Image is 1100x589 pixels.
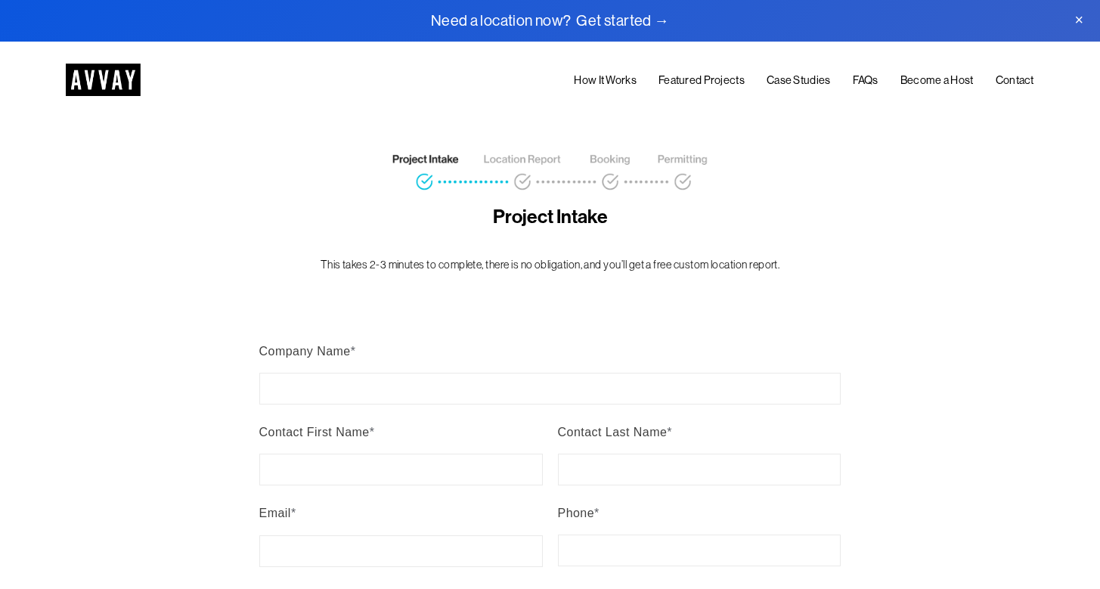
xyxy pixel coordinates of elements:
span: Contact Last Name [558,426,668,439]
input: Email* [259,535,543,567]
img: AVVAY - The First Nationwide Location Scouting Co. [66,64,141,96]
a: FAQs [853,72,878,91]
p: This takes 2-3 minutes to complete, there is no obligation, and you’ll get a free custom location... [310,257,790,274]
span: Contact First Name [259,426,370,439]
input: Contact Last Name* [558,454,841,485]
input: Contact First Name* [259,454,543,485]
span: Email [259,507,291,519]
span: Phone [558,507,595,519]
h4: Project Intake [310,206,790,230]
a: Case Studies [767,72,830,91]
input: Company Name* [259,373,841,405]
input: Phone* [558,535,841,566]
a: Become a Host [900,72,974,91]
span: Company Name [259,345,351,358]
a: Featured Projects [658,72,745,91]
a: Contact [996,72,1034,91]
a: How It Works [574,72,636,91]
